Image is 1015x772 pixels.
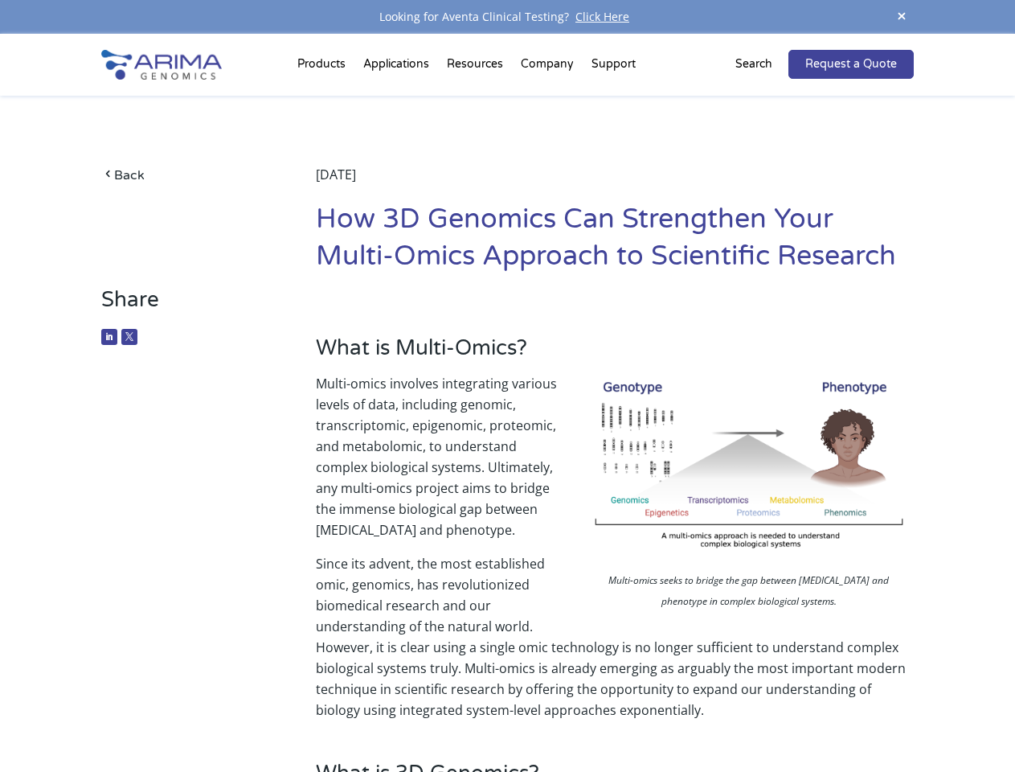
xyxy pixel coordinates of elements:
img: Arima-Genomics-logo [101,50,222,80]
h3: Share [101,287,271,325]
h1: How 3D Genomics Can Strengthen Your Multi-Omics Approach to Scientific Research [316,201,914,287]
a: Click Here [569,9,636,24]
p: Search [735,54,772,75]
p: Multi-omics involves integrating various levels of data, including genomic, transcriptomic, epige... [316,373,914,553]
a: Back [101,164,271,186]
p: Multi-omics seeks to bridge the gap between [MEDICAL_DATA] and phenotype in complex biological sy... [584,570,914,616]
div: Looking for Aventa Clinical Testing? [101,6,913,27]
a: Request a Quote [788,50,914,79]
div: [DATE] [316,164,914,201]
p: Since its advent, the most established omic, genomics, has revolutionized biomedical research and... [316,553,914,721]
h3: What is Multi-Omics? [316,335,914,373]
